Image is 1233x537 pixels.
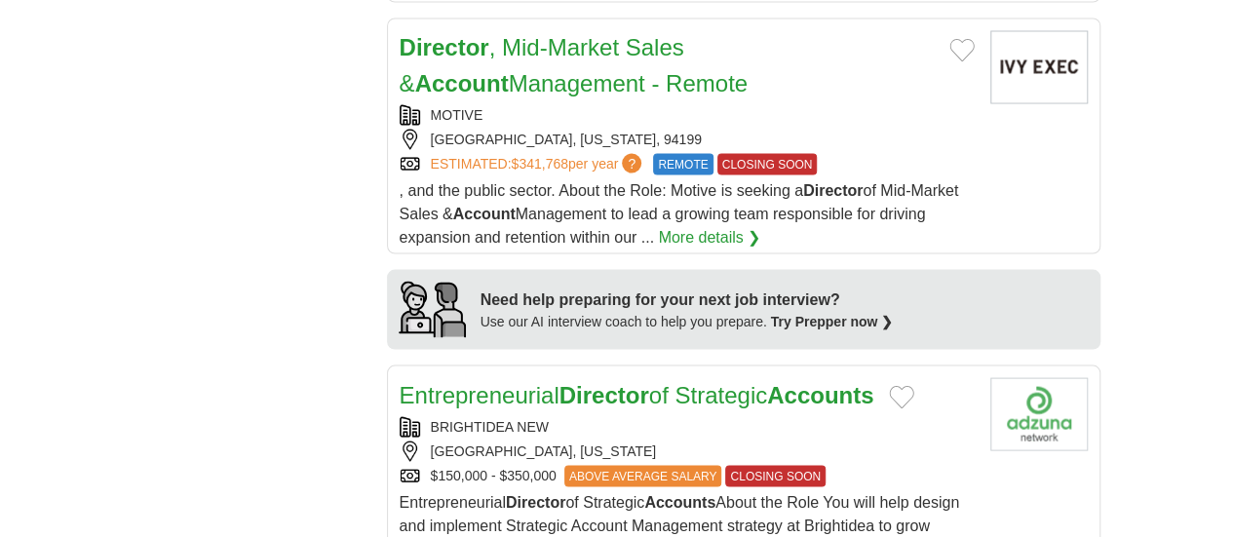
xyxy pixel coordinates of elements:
[400,416,975,437] div: BRIGHTIDEA NEW
[453,205,516,221] strong: Account
[564,465,722,486] span: ABOVE AVERAGE SALARY
[511,155,567,171] span: $341,768
[431,153,646,174] a: ESTIMATED:$341,768per year?
[400,34,748,96] a: Director, Mid-Market Sales &AccountManagement - Remote
[559,381,649,407] strong: Director
[949,38,975,61] button: Add to favorite jobs
[644,493,715,510] strong: Accounts
[803,181,863,198] strong: Director
[725,465,826,486] span: CLOSING SOON
[415,69,509,96] strong: Account
[653,153,713,174] span: REMOTE
[400,181,959,245] span: , and the public sector. About the Role: Motive is seeking a of Mid-Market Sales & Management to ...
[990,30,1088,103] img: Company logo
[400,441,975,461] div: [GEOGRAPHIC_DATA], [US_STATE]
[400,104,975,125] div: MOTIVE
[771,313,894,328] a: Try Prepper now ❯
[622,153,641,173] span: ?
[481,288,894,311] div: Need help preparing for your next job interview?
[506,493,565,510] strong: Director
[400,381,874,407] a: EntrepreneurialDirectorof StrategicAccounts
[767,381,873,407] strong: Accounts
[400,129,975,149] div: [GEOGRAPHIC_DATA], [US_STATE], 94199
[990,377,1088,450] img: Company logo
[717,153,818,174] span: CLOSING SOON
[400,465,975,486] div: $150,000 - $350,000
[481,311,894,331] div: Use our AI interview coach to help you prepare.
[658,225,760,249] a: More details ❯
[889,385,914,408] button: Add to favorite jobs
[400,34,489,60] strong: Director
